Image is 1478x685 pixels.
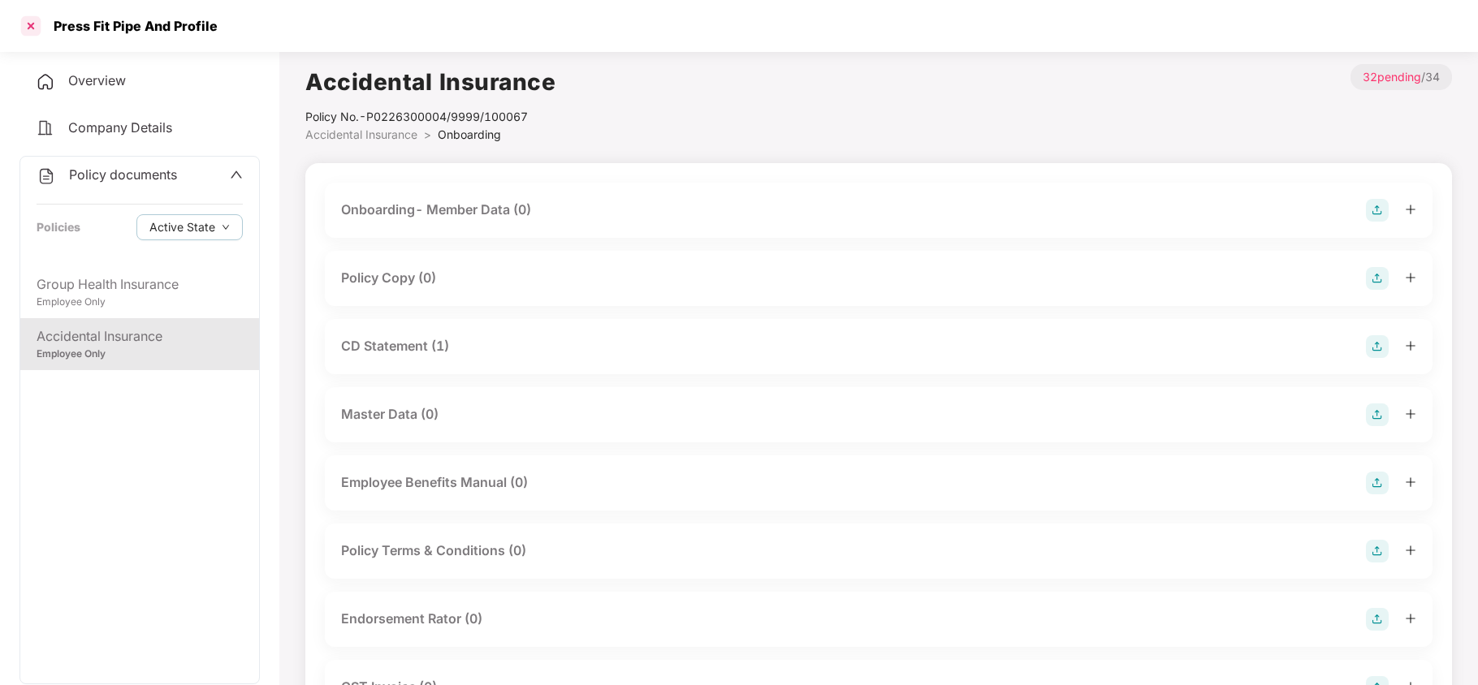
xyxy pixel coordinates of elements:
div: Policy No.- P0226300004/9999/100067 [305,108,555,126]
div: Policies [37,218,80,236]
img: svg+xml;base64,PHN2ZyB4bWxucz0iaHR0cDovL3d3dy53My5vcmcvMjAwMC9zdmciIHdpZHRoPSIyOCIgaGVpZ2h0PSIyOC... [1366,472,1389,494]
button: Active Statedown [136,214,243,240]
span: Active State [149,218,215,236]
span: plus [1405,204,1416,215]
div: Employee Benefits Manual (0) [341,472,528,493]
span: 32 pending [1363,70,1421,84]
div: CD Statement (1) [341,336,449,356]
span: plus [1405,340,1416,351]
img: svg+xml;base64,PHN2ZyB4bWxucz0iaHR0cDovL3d3dy53My5vcmcvMjAwMC9zdmciIHdpZHRoPSIyOCIgaGVpZ2h0PSIyOC... [1366,403,1389,426]
span: Company Details [68,119,172,136]
span: plus [1405,272,1416,283]
img: svg+xml;base64,PHN2ZyB4bWxucz0iaHR0cDovL3d3dy53My5vcmcvMjAwMC9zdmciIHdpZHRoPSIyNCIgaGVpZ2h0PSIyNC... [36,72,55,92]
span: plus [1405,545,1416,556]
span: Overview [68,72,126,88]
img: svg+xml;base64,PHN2ZyB4bWxucz0iaHR0cDovL3d3dy53My5vcmcvMjAwMC9zdmciIHdpZHRoPSIyNCIgaGVpZ2h0PSIyNC... [37,166,56,186]
span: plus [1405,613,1416,624]
h1: Accidental Insurance [305,64,555,100]
img: svg+xml;base64,PHN2ZyB4bWxucz0iaHR0cDovL3d3dy53My5vcmcvMjAwMC9zdmciIHdpZHRoPSIyNCIgaGVpZ2h0PSIyNC... [36,118,55,138]
div: Employee Only [37,347,243,362]
span: > [424,127,431,141]
span: Onboarding [438,127,501,141]
p: / 34 [1351,64,1452,90]
div: Onboarding- Member Data (0) [341,200,531,220]
span: Accidental Insurance [305,127,417,141]
div: Employee Only [37,295,243,310]
img: svg+xml;base64,PHN2ZyB4bWxucz0iaHR0cDovL3d3dy53My5vcmcvMjAwMC9zdmciIHdpZHRoPSIyOCIgaGVpZ2h0PSIyOC... [1366,267,1389,290]
span: up [230,168,243,181]
span: Policy documents [69,166,177,183]
div: Policy Copy (0) [341,268,436,288]
img: svg+xml;base64,PHN2ZyB4bWxucz0iaHR0cDovL3d3dy53My5vcmcvMjAwMC9zdmciIHdpZHRoPSIyOCIgaGVpZ2h0PSIyOC... [1366,199,1389,222]
div: Group Health Insurance [37,274,243,295]
div: Master Data (0) [341,404,439,424]
span: down [222,223,230,232]
img: svg+xml;base64,PHN2ZyB4bWxucz0iaHR0cDovL3d3dy53My5vcmcvMjAwMC9zdmciIHdpZHRoPSIyOCIgaGVpZ2h0PSIyOC... [1366,608,1389,631]
span: plus [1405,408,1416,420]
div: Endorsement Rator (0) [341,609,482,629]
span: plus [1405,476,1416,488]
div: Press Fit Pipe And Profile [44,18,218,34]
div: Policy Terms & Conditions (0) [341,541,526,561]
div: Accidental Insurance [37,326,243,347]
img: svg+xml;base64,PHN2ZyB4bWxucz0iaHR0cDovL3d3dy53My5vcmcvMjAwMC9zdmciIHdpZHRoPSIyOCIgaGVpZ2h0PSIyOC... [1366,540,1389,562]
img: svg+xml;base64,PHN2ZyB4bWxucz0iaHR0cDovL3d3dy53My5vcmcvMjAwMC9zdmciIHdpZHRoPSIyOCIgaGVpZ2h0PSIyOC... [1366,335,1389,358]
